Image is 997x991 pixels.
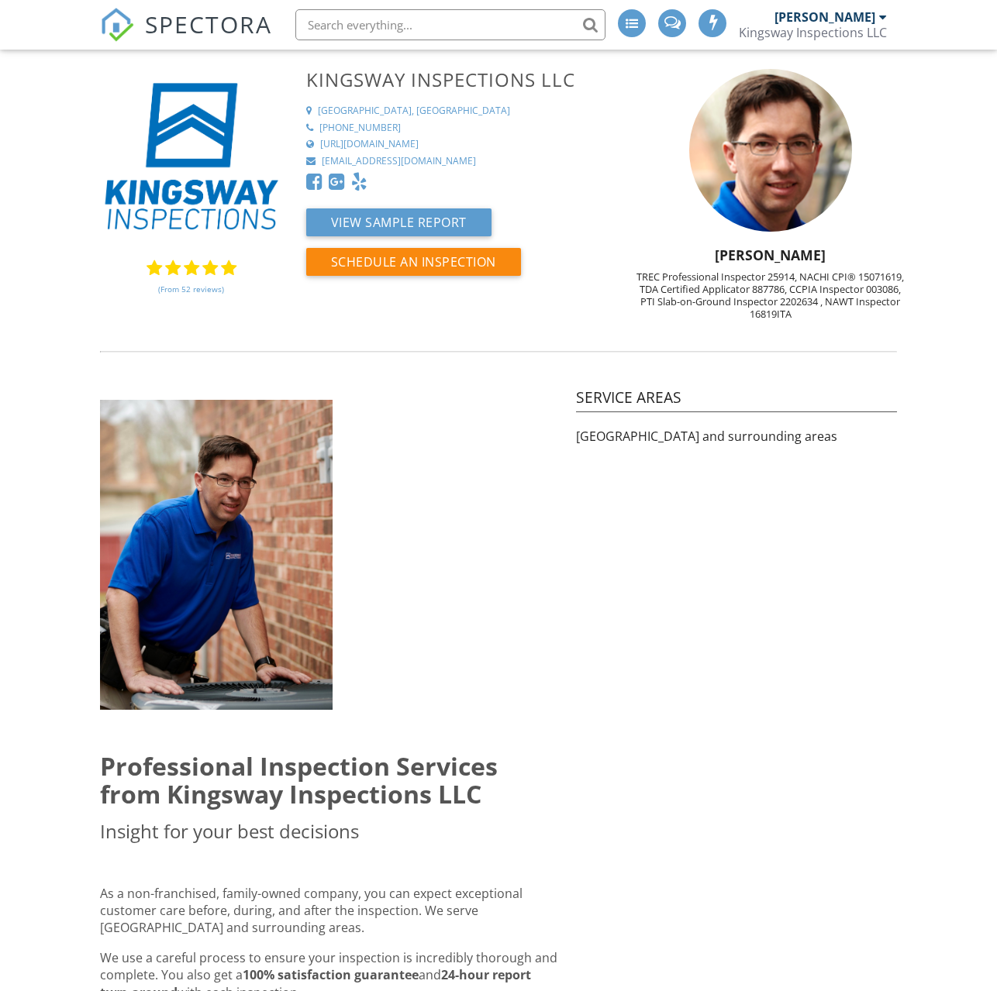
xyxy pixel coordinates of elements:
[145,8,272,40] span: SPECTORA
[100,818,359,844] span: Insight for your best decisions
[306,208,492,236] button: View Sample Report
[306,69,626,90] h3: Kingsway Inspections LLC
[100,749,498,810] strong: Professional Inspection Services from Kingsway Inspections LLC
[739,25,887,40] div: Kingsway Inspections LLC
[158,276,224,302] a: (From 52 reviews)
[576,387,898,412] h4: Service Areas
[320,138,419,151] div: [URL][DOMAIN_NAME]
[100,8,134,42] img: The Best Home Inspection Software - Spectora
[306,248,521,276] button: Schedule an Inspection
[306,122,626,135] a: [PHONE_NUMBER]
[634,247,906,263] h5: [PERSON_NAME]
[100,69,283,252] img: Icon_plus_name_500px_by_500px.png
[318,105,510,118] div: [GEOGRAPHIC_DATA], [GEOGRAPHIC_DATA]
[774,9,875,25] div: [PERSON_NAME]
[306,138,626,151] a: [URL][DOMAIN_NAME]
[100,400,333,710] img: _DSC4379.jpg
[306,258,521,275] a: Schedule an Inspection
[306,219,492,236] a: View Sample Report
[576,428,898,445] p: [GEOGRAPHIC_DATA] and surrounding areas
[243,966,419,983] strong: 100% satisfaction guarantee
[634,270,906,320] div: TREC Professional Inspector 25914, NACHI CPI® 15071619, TDA Certified Applicator 887786, CCPIA In...
[322,155,476,168] div: [EMAIL_ADDRESS][DOMAIN_NAME]
[306,155,626,168] a: [EMAIL_ADDRESS][DOMAIN_NAME]
[689,69,852,232] img: ldheadshot1.png
[100,21,272,53] a: SPECTORA
[319,122,401,135] div: [PHONE_NUMBER]
[295,9,605,40] input: Search everything...
[100,885,523,937] span: As a non-franchised, family-owned company, you can expect exceptional customer care before, durin...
